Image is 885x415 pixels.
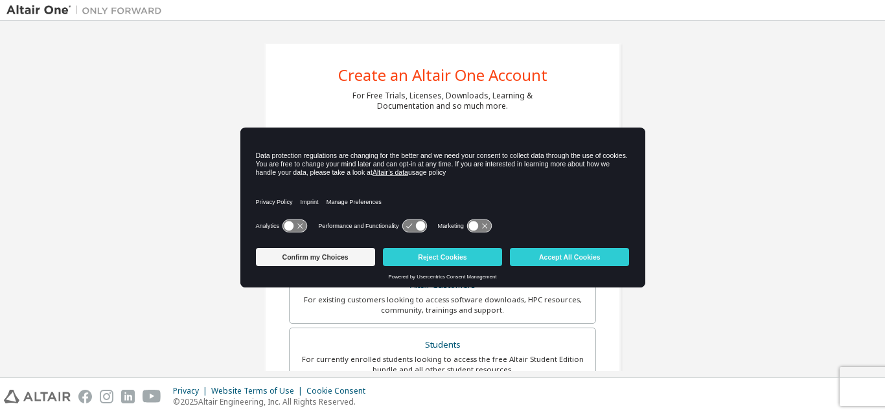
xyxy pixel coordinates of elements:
div: Website Terms of Use [211,386,306,396]
div: For currently enrolled students looking to access the free Altair Student Edition bundle and all ... [297,354,588,375]
div: Cookie Consent [306,386,373,396]
div: Privacy [173,386,211,396]
p: © 2025 Altair Engineering, Inc. All Rights Reserved. [173,396,373,407]
img: altair_logo.svg [4,390,71,403]
img: Altair One [6,4,168,17]
img: youtube.svg [143,390,161,403]
img: facebook.svg [78,390,92,403]
div: For Free Trials, Licenses, Downloads, Learning & Documentation and so much more. [352,91,533,111]
img: instagram.svg [100,390,113,403]
div: For existing customers looking to access software downloads, HPC resources, community, trainings ... [297,295,588,315]
img: linkedin.svg [121,390,135,403]
div: Create an Altair One Account [338,67,547,83]
div: Students [297,336,588,354]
